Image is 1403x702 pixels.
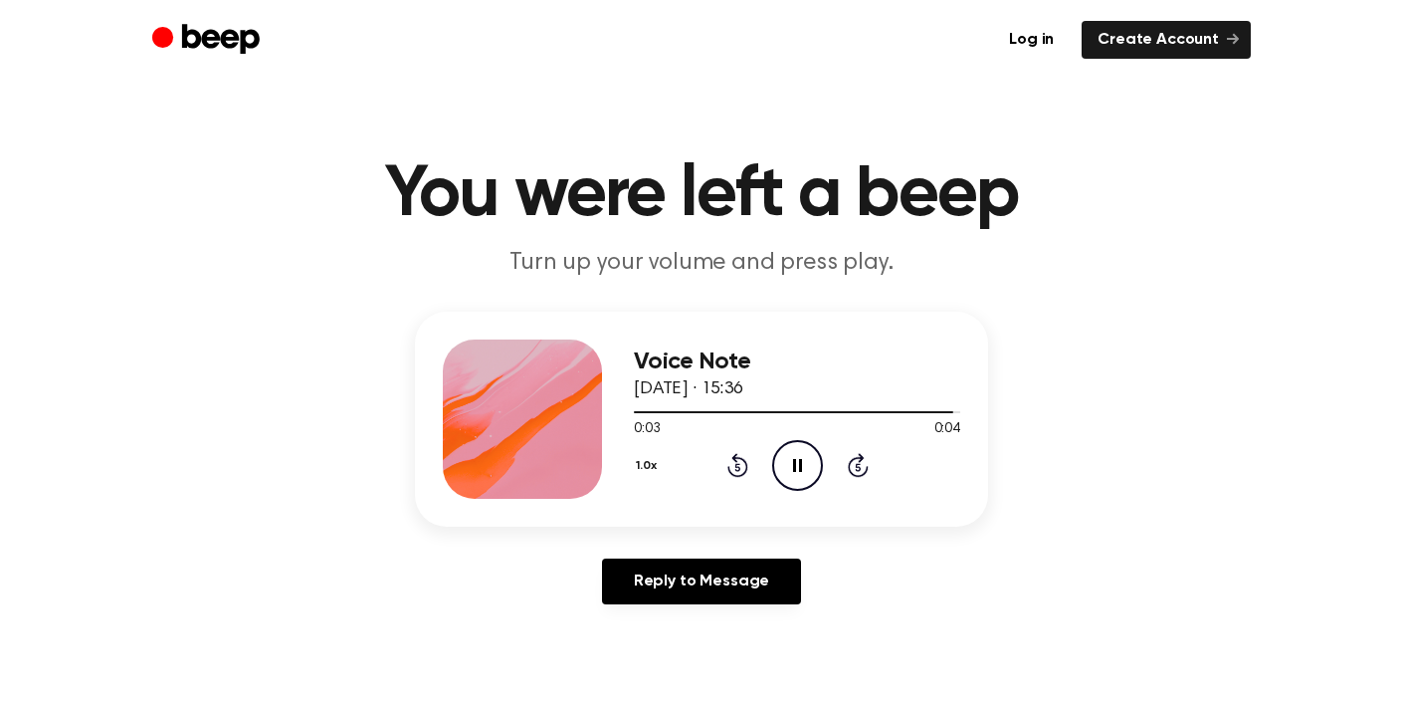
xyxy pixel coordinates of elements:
[634,380,743,398] span: [DATE] · 15:36
[602,559,801,604] a: Reply to Message
[993,21,1070,59] a: Log in
[934,419,960,440] span: 0:04
[634,449,665,483] button: 1.0x
[152,21,265,60] a: Beep
[1082,21,1251,59] a: Create Account
[192,159,1211,231] h1: You were left a beep
[319,247,1084,280] p: Turn up your volume and press play.
[634,349,960,375] h3: Voice Note
[634,419,660,440] span: 0:03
